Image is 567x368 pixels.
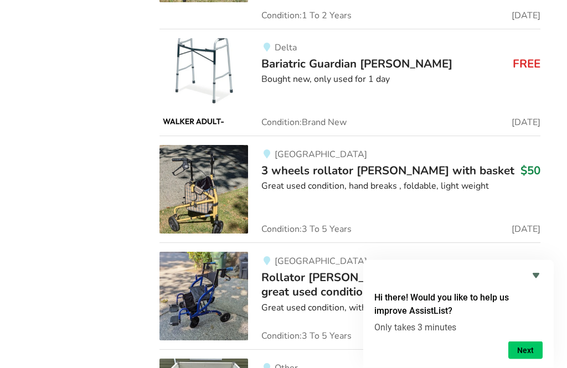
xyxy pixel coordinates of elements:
[159,243,540,350] a: mobility-rollator walker with seat , foldable as great used condition [GEOGRAPHIC_DATA]Rollator [...
[159,146,248,234] img: mobility-3 wheels rollator walker with basket
[261,332,352,341] span: Condition: 3 To 5 Years
[275,256,367,268] span: [GEOGRAPHIC_DATA]
[159,29,540,136] a: mobility-bariatric guardian walkerDeltaBariatric Guardian [PERSON_NAME]FREEBought new, only used ...
[261,12,352,20] span: Condition: 1 To 2 Years
[374,291,543,318] h2: Hi there! Would you like to help us improve AssistList?
[261,118,347,127] span: Condition: Brand New
[512,12,540,20] span: [DATE]
[513,57,540,71] h3: FREE
[520,164,540,178] h3: $50
[374,269,543,359] div: Hi there! Would you like to help us improve AssistList?
[159,136,540,243] a: mobility-3 wheels rollator walker with basket [GEOGRAPHIC_DATA]3 wheels rollator [PERSON_NAME] wi...
[261,74,540,86] div: Bought new, only used for 1 day
[275,42,297,54] span: Delta
[512,225,540,234] span: [DATE]
[159,39,248,127] img: mobility-bariatric guardian walker
[261,302,540,315] div: Great used condition, with hand breaks. Foldable light weight
[261,180,540,193] div: Great used condition, hand breaks , foldable, light weight
[261,225,352,234] span: Condition: 3 To 5 Years
[508,341,543,359] button: Next question
[261,270,522,300] span: Rollator [PERSON_NAME] with seat , foldable as great used condition
[275,149,367,161] span: [GEOGRAPHIC_DATA]
[512,118,540,127] span: [DATE]
[159,252,248,341] img: mobility-rollator walker with seat , foldable as great used condition
[261,163,514,179] span: 3 wheels rollator [PERSON_NAME] with basket
[374,322,543,333] p: Only takes 3 minutes
[261,56,452,72] span: Bariatric Guardian [PERSON_NAME]
[529,269,543,282] button: Hide survey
